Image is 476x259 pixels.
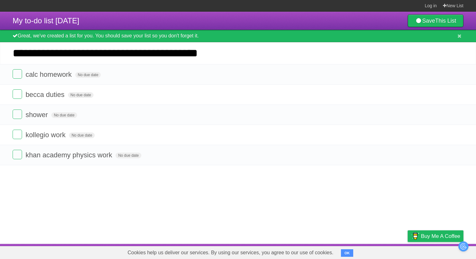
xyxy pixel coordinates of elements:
a: Developers [345,245,370,257]
a: SaveThis List [408,14,463,27]
span: My to-do list [DATE] [13,16,79,25]
span: No due date [51,112,77,118]
a: Privacy [399,245,416,257]
span: No due date [69,132,94,138]
span: khan academy physics work [25,151,114,159]
a: Terms [378,245,392,257]
span: Cookies help us deliver our services. By using our services, you agree to our use of cookies. [121,246,340,259]
span: Buy me a coffee [421,231,460,242]
a: About [324,245,337,257]
label: Done [13,89,22,99]
span: No due date [75,72,101,78]
a: Buy me a coffee [408,230,463,242]
span: calc homework [25,70,73,78]
span: No due date [68,92,93,98]
label: Done [13,110,22,119]
label: Done [13,130,22,139]
button: OK [341,249,353,257]
span: becca duties [25,91,66,99]
img: Buy me a coffee [411,231,419,241]
a: Suggest a feature [424,245,463,257]
b: This List [435,18,456,24]
span: shower [25,111,49,119]
label: Done [13,69,22,79]
span: No due date [116,153,141,158]
span: kollegio work [25,131,67,139]
label: Done [13,150,22,159]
